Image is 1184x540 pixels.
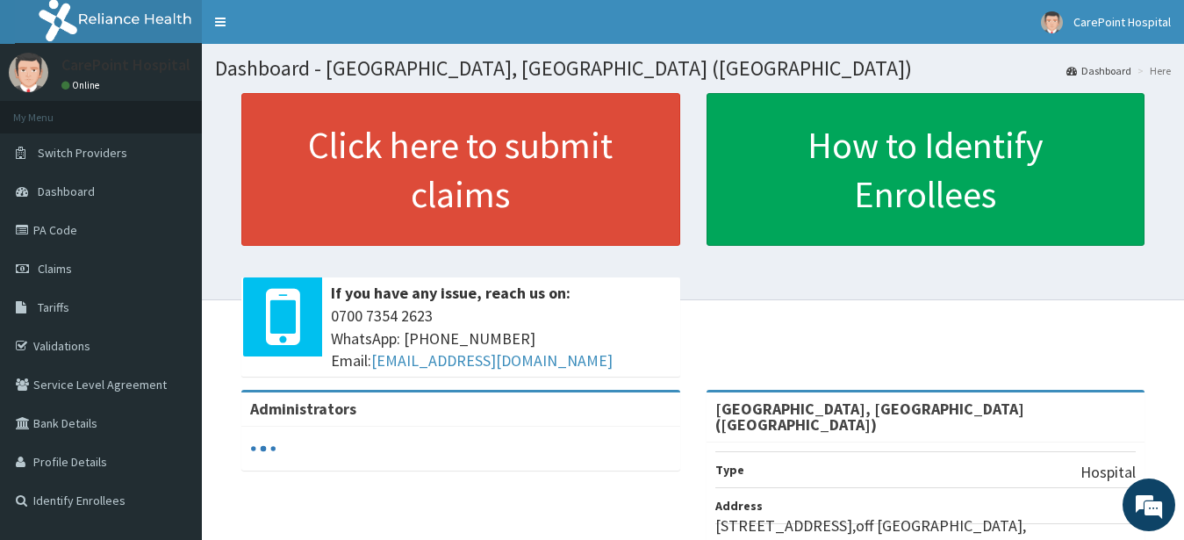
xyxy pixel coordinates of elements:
[38,261,72,277] span: Claims
[331,283,570,303] b: If you have any issue, reach us on:
[61,57,190,73] p: CarePoint Hospital
[1066,63,1131,78] a: Dashboard
[241,93,680,246] a: Click here to submit claims
[715,498,763,514] b: Address
[707,93,1145,246] a: How to Identify Enrollees
[9,53,48,92] img: User Image
[331,305,671,372] span: 0700 7354 2623 WhatsApp: [PHONE_NUMBER] Email:
[1133,63,1171,78] li: Here
[1080,461,1136,484] p: Hospital
[38,145,127,161] span: Switch Providers
[250,436,276,462] svg: audio-loading
[215,57,1171,80] h1: Dashboard - [GEOGRAPHIC_DATA], [GEOGRAPHIC_DATA] ([GEOGRAPHIC_DATA])
[38,184,95,199] span: Dashboard
[38,299,69,315] span: Tariffs
[1041,11,1063,33] img: User Image
[715,462,744,478] b: Type
[250,399,356,419] b: Administrators
[371,350,613,371] a: [EMAIL_ADDRESS][DOMAIN_NAME]
[715,399,1024,435] strong: [GEOGRAPHIC_DATA], [GEOGRAPHIC_DATA] ([GEOGRAPHIC_DATA])
[61,79,104,91] a: Online
[1073,14,1171,30] span: CarePoint Hospital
